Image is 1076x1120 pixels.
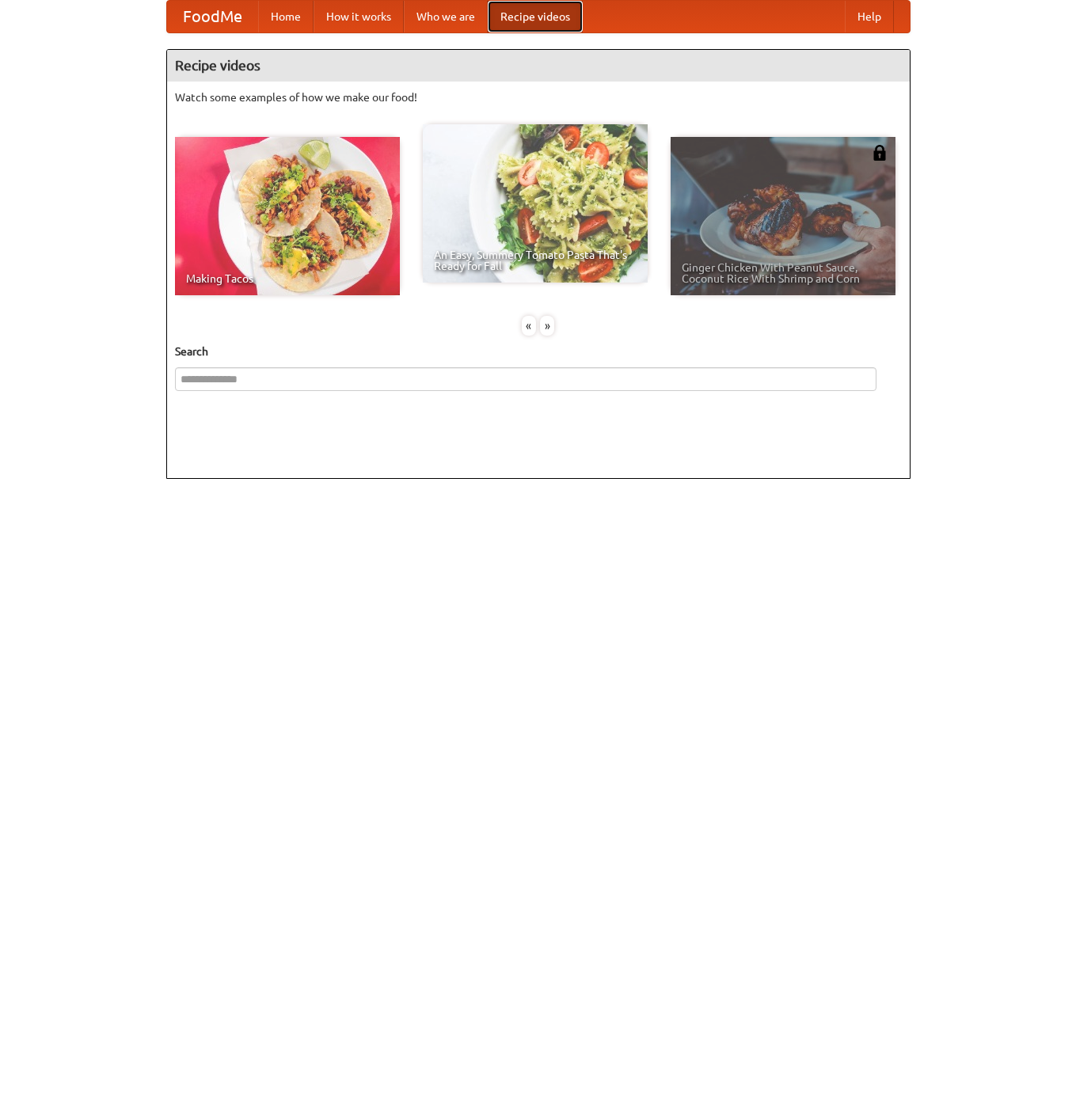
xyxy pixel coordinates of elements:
div: » [540,316,554,336]
span: An Easy, Summery Tomato Pasta That's Ready for Fall [434,249,637,271]
a: Recipe videos [488,1,583,32]
a: FoodMe [167,1,258,32]
h5: Search [175,344,902,359]
p: Watch some examples of how we make our food! [175,89,902,105]
span: Making Tacos [186,273,389,284]
img: 483408.png [872,145,888,161]
h4: Recipe videos [167,50,910,82]
a: Making Tacos [175,137,400,295]
a: How it works [314,1,404,32]
a: An Easy, Summery Tomato Pasta That's Ready for Fall [423,124,648,283]
a: Who we are [404,1,488,32]
a: Help [845,1,894,32]
a: Home [258,1,314,32]
div: « [522,316,536,336]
